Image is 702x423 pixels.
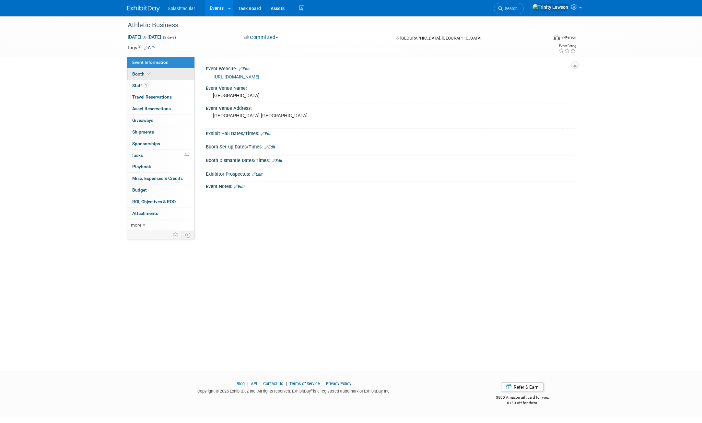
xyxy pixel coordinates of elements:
div: Event Venue Name: [206,83,575,91]
span: Attachments [132,211,158,216]
div: Event Venue Address: [206,103,575,112]
span: Booth [132,71,152,76]
a: ROI, Objectives & ROO [127,196,194,207]
a: more [127,219,194,231]
span: Playbook [132,164,151,169]
a: Tasks [127,150,194,161]
span: to [141,34,147,40]
span: Giveaways [132,118,153,123]
a: Playbook [127,161,194,172]
a: Attachments [127,208,194,219]
a: Budget [127,184,194,196]
a: Shipments [127,126,194,138]
div: Exhibitor Prospectus: [206,169,575,178]
img: Format-Inperson.png [554,35,560,40]
a: Staff1 [127,80,194,91]
i: Booth reservation complete [147,72,151,76]
div: Exhibit Hall Dates/Times: [206,129,575,137]
span: Asset Reservations [132,106,171,111]
span: [DATE] [DATE] [127,34,161,40]
img: ExhibitDay [127,6,160,12]
div: Booth Dismantle Dates/Times: [206,156,575,164]
span: more [131,222,141,228]
span: | [321,381,325,386]
div: Copyright © 2025 ExhibitDay, Inc. All rights reserved. ExhibitDay is a registered trademark of Ex... [127,387,461,394]
a: Refer & Earn [501,382,544,392]
span: Tasks [132,153,143,158]
a: Giveaways [127,115,194,126]
span: Misc. Expenses & Credits [132,176,183,181]
span: Travel Reservations [132,94,172,100]
div: $500 Amazon gift card for you, [470,391,575,405]
a: Terms of Service [289,381,320,386]
button: Committed [242,34,281,41]
a: Edit [144,46,155,50]
span: Shipments [132,129,154,135]
span: [GEOGRAPHIC_DATA], [GEOGRAPHIC_DATA] [400,36,481,41]
a: Edit [264,145,275,149]
span: (2 days) [162,35,176,40]
a: Edit [261,132,272,136]
pre: [GEOGRAPHIC_DATA] [GEOGRAPHIC_DATA] [213,113,352,119]
a: Search [494,3,524,14]
span: | [284,381,288,386]
a: Asset Reservations [127,103,194,114]
span: | [246,381,250,386]
div: Booth Set-up Dates/Times: [206,142,575,150]
div: Event Format [509,34,576,43]
a: Edit [239,67,250,71]
td: Tags [127,44,155,51]
span: | [258,381,262,386]
img: Trinity Lawson [532,4,568,11]
div: Event Rating [558,44,576,48]
a: Edit [234,184,245,189]
a: Booth [127,68,194,80]
a: API [251,381,257,386]
div: [GEOGRAPHIC_DATA] [211,91,570,101]
td: Personalize Event Tab Strip [170,231,181,239]
a: [URL][DOMAIN_NAME] [214,74,259,79]
div: In-Person [561,35,576,40]
span: Splashtacular [168,6,195,11]
a: Misc. Expenses & Credits [127,173,194,184]
a: Sponsorships [127,138,194,149]
sup: ® [311,388,313,392]
span: Staff [132,83,148,88]
span: 1 [144,83,148,88]
a: Edit [252,172,263,177]
div: Athletic Business [125,19,538,31]
div: $150 off for them. [470,400,575,406]
span: Budget [132,187,147,193]
div: Event Website: [206,64,575,72]
span: Event Information [132,60,169,65]
a: Edit [272,159,282,163]
a: Blog [237,381,245,386]
a: Travel Reservations [127,91,194,103]
span: Search [503,6,518,11]
div: Event Notes: [206,182,575,190]
a: Event Information [127,57,194,68]
a: Privacy Policy [326,381,351,386]
span: ROI, Objectives & ROO [132,199,176,204]
td: Toggle Event Tabs [181,231,195,239]
span: Sponsorships [132,141,160,146]
a: Contact Us [263,381,283,386]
